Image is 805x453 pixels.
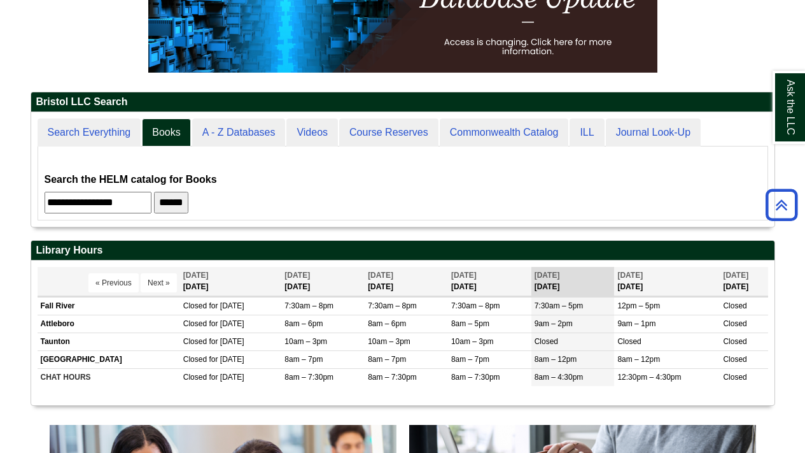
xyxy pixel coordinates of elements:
span: Closed [617,337,641,346]
h2: Library Hours [31,241,774,261]
th: [DATE] [281,267,365,296]
span: [DATE] [368,271,393,280]
span: 8am – 7:30pm [368,373,417,382]
span: [DATE] [284,271,310,280]
h2: Bristol LLC Search [31,92,774,112]
a: Back to Top [761,196,802,213]
span: 8am – 6pm [368,319,406,328]
a: Course Reserves [339,119,438,147]
td: [GEOGRAPHIC_DATA] [38,351,180,369]
a: Search Everything [38,119,141,147]
a: Videos [286,119,338,147]
span: for [DATE] [209,337,244,346]
span: 8am – 7:30pm [451,373,500,382]
a: A - Z Databases [192,119,286,147]
span: 8am – 7pm [284,355,323,364]
span: 9am – 2pm [535,319,573,328]
th: [DATE] [365,267,448,296]
span: [DATE] [451,271,477,280]
span: 12pm – 5pm [617,301,660,310]
span: Closed [183,319,207,328]
button: « Previous [88,273,139,292]
span: for [DATE] [209,319,244,328]
span: 10am – 3pm [451,337,494,346]
button: Next » [141,273,177,292]
th: [DATE] [448,267,531,296]
a: ILL [570,119,604,147]
span: [DATE] [617,271,643,280]
span: Closed [183,301,207,310]
span: Closed [723,337,746,346]
span: Closed [183,337,207,346]
span: [DATE] [723,271,748,280]
span: 10am – 3pm [284,337,327,346]
div: Books [45,153,761,213]
span: Closed [535,337,558,346]
span: Closed [723,355,746,364]
th: [DATE] [614,267,720,296]
span: 9am – 1pm [617,319,655,328]
th: [DATE] [180,267,282,296]
span: 8am – 4:30pm [535,373,584,382]
label: Search the HELM catalog for Books [45,171,217,189]
span: 8am – 6pm [284,319,323,328]
span: 7:30am – 5pm [535,301,584,310]
td: Taunton [38,333,180,350]
a: Commonwealth Catalog [440,119,569,147]
span: 8am – 7pm [451,355,489,364]
span: Closed [723,301,746,310]
span: for [DATE] [209,373,244,382]
span: 8am – 12pm [617,355,660,364]
span: [DATE] [535,271,560,280]
span: 8am – 5pm [451,319,489,328]
span: 8am – 7:30pm [284,373,333,382]
a: Journal Look-Up [606,119,701,147]
th: [DATE] [531,267,615,296]
span: Closed [183,355,207,364]
span: 7:30am – 8pm [368,301,417,310]
span: [DATE] [183,271,209,280]
span: Closed [183,373,207,382]
span: Closed [723,373,746,382]
span: Closed [723,319,746,328]
th: [DATE] [720,267,767,296]
span: 7:30am – 8pm [284,301,333,310]
td: Attleboro [38,315,180,333]
span: 10am – 3pm [368,337,410,346]
td: Fall River [38,297,180,315]
a: Books [142,119,190,147]
span: 8am – 7pm [368,355,406,364]
td: CHAT HOURS [38,369,180,387]
span: for [DATE] [209,301,244,310]
span: 12:30pm – 4:30pm [617,373,681,382]
span: for [DATE] [209,355,244,364]
span: 7:30am – 8pm [451,301,500,310]
span: 8am – 12pm [535,355,577,364]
